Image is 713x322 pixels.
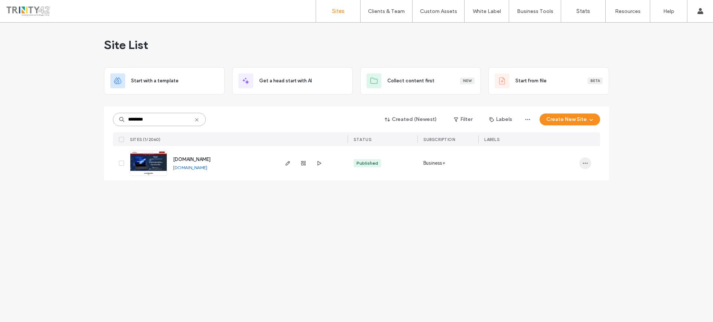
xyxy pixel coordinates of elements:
span: Get a head start with AI [259,77,312,85]
span: Help [17,5,32,12]
button: Labels [483,114,519,125]
div: Start with a template [104,67,225,95]
button: Created (Newest) [378,114,443,125]
div: Start from fileBeta [488,67,609,95]
span: SUBSCRIPTION [423,137,455,142]
label: Resources [615,8,641,14]
div: Beta [587,78,603,84]
span: Collect content first [387,77,434,85]
label: Clients & Team [368,8,405,14]
div: Collect content firstNew [360,67,481,95]
div: Get a head start with AI [232,67,353,95]
span: Business+ [423,160,445,167]
label: White Label [473,8,501,14]
label: Business Tools [517,8,553,14]
span: Start from file [515,77,547,85]
a: [DOMAIN_NAME] [173,165,207,170]
label: Sites [332,8,345,14]
div: New [460,78,475,84]
span: Site List [104,37,148,52]
span: SITES (1/2060) [130,137,160,142]
label: Custom Assets [420,8,457,14]
span: STATUS [354,137,371,142]
button: Filter [446,114,480,125]
label: Help [663,8,674,14]
button: Create New Site [540,114,600,125]
a: [DOMAIN_NAME] [173,157,211,162]
span: LABELS [484,137,499,142]
div: Published [356,160,378,167]
label: Stats [576,8,590,14]
span: Start with a template [131,77,179,85]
